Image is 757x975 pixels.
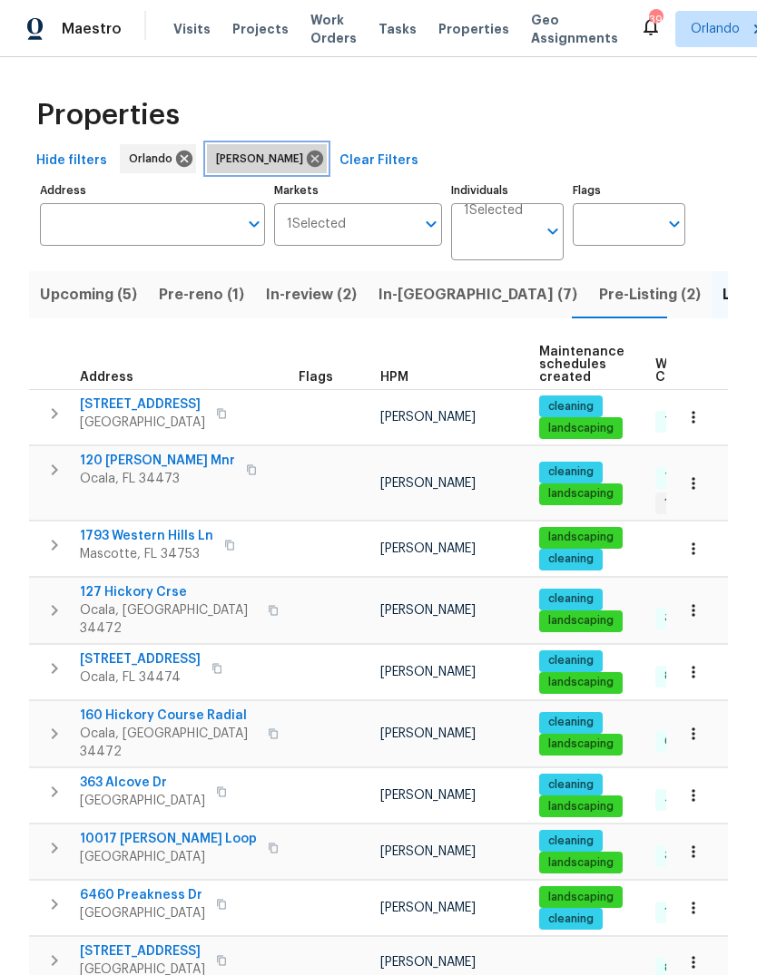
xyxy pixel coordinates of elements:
[541,715,601,730] span: cleaning
[541,653,601,668] span: cleaning
[380,902,476,914] span: [PERSON_NAME]
[657,668,710,684] span: 8 Done
[541,890,621,905] span: landscaping
[40,282,137,307] span: Upcoming (5)
[380,666,476,678] span: [PERSON_NAME]
[120,144,196,173] div: Orlando
[541,551,601,567] span: cleaning
[531,11,618,47] span: Geo Assignments
[380,845,476,858] span: [PERSON_NAME]
[438,20,509,38] span: Properties
[541,486,621,502] span: landscaping
[541,799,621,814] span: landscaping
[541,613,621,629] span: landscaping
[159,282,244,307] span: Pre-reno (1)
[80,668,201,687] span: Ocala, FL 34474
[657,470,710,485] span: 7 Done
[541,912,601,927] span: cleaning
[380,477,476,490] span: [PERSON_NAME]
[241,211,267,237] button: Open
[80,601,257,638] span: Ocala, [GEOGRAPHIC_DATA] 34472
[80,452,235,470] span: 120 [PERSON_NAME] Mnr
[36,150,107,172] span: Hide filters
[380,956,476,969] span: [PERSON_NAME]
[378,282,577,307] span: In-[GEOGRAPHIC_DATA] (7)
[299,371,333,384] span: Flags
[80,650,201,668] span: [STREET_ADDRESS]
[173,20,211,38] span: Visits
[418,211,444,237] button: Open
[380,542,476,555] span: [PERSON_NAME]
[380,727,476,740] span: [PERSON_NAME]
[539,346,624,384] span: Maintenance schedules created
[80,583,257,601] span: 127 Hickory Crse
[657,610,710,626] span: 3 Done
[657,904,715,920] span: 10 Done
[657,848,710,863] span: 3 Done
[80,904,205,922] span: [GEOGRAPHIC_DATA]
[129,150,180,168] span: Orlando
[36,106,180,124] span: Properties
[287,217,346,232] span: 1 Selected
[80,830,257,848] span: 10017 [PERSON_NAME] Loop
[266,282,357,307] span: In-review (2)
[540,219,565,244] button: Open
[657,792,711,807] span: 4 Done
[380,789,476,802] span: [PERSON_NAME]
[80,545,213,563] span: Mascotte, FL 34753
[80,774,205,792] span: 363 Alcove Dr
[649,11,662,29] div: 39
[80,395,205,414] span: [STREET_ADDRESS]
[339,150,418,172] span: Clear Filters
[62,20,122,38] span: Maestro
[378,23,417,35] span: Tasks
[541,399,601,414] span: cleaning
[599,282,701,307] span: Pre-Listing (2)
[380,411,476,424] span: [PERSON_NAME]
[332,144,426,178] button: Clear Filters
[541,464,601,480] span: cleaning
[541,421,621,436] span: landscaping
[80,886,205,904] span: 6460 Preakness Dr
[80,725,257,761] span: Ocala, [GEOGRAPHIC_DATA] 34472
[80,414,205,432] span: [GEOGRAPHIC_DATA]
[40,185,265,196] label: Address
[380,604,476,617] span: [PERSON_NAME]
[541,530,621,545] span: landscaping
[691,20,740,38] span: Orlando
[541,855,621,871] span: landscaping
[207,144,327,173] div: [PERSON_NAME]
[80,527,213,545] span: 1793 Western Hills Ln
[80,470,235,488] span: Ocala, FL 34473
[80,792,205,810] span: [GEOGRAPHIC_DATA]
[573,185,685,196] label: Flags
[310,11,357,47] span: Work Orders
[541,736,621,752] span: landscaping
[80,707,257,725] span: 160 Hickory Course Radial
[80,942,205,960] span: [STREET_ADDRESS]
[274,185,443,196] label: Markets
[541,675,621,690] span: landscaping
[541,777,601,793] span: cleaning
[657,414,710,429] span: 7 Done
[464,203,523,219] span: 1 Selected
[380,371,408,384] span: HPM
[541,591,601,607] span: cleaning
[80,848,257,866] span: [GEOGRAPHIC_DATA]
[451,185,564,196] label: Individuals
[232,20,289,38] span: Projects
[657,734,710,749] span: 6 Done
[662,211,687,237] button: Open
[216,150,310,168] span: [PERSON_NAME]
[657,495,733,511] span: 1 Accepted
[80,371,133,384] span: Address
[29,144,114,178] button: Hide filters
[541,834,601,849] span: cleaning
